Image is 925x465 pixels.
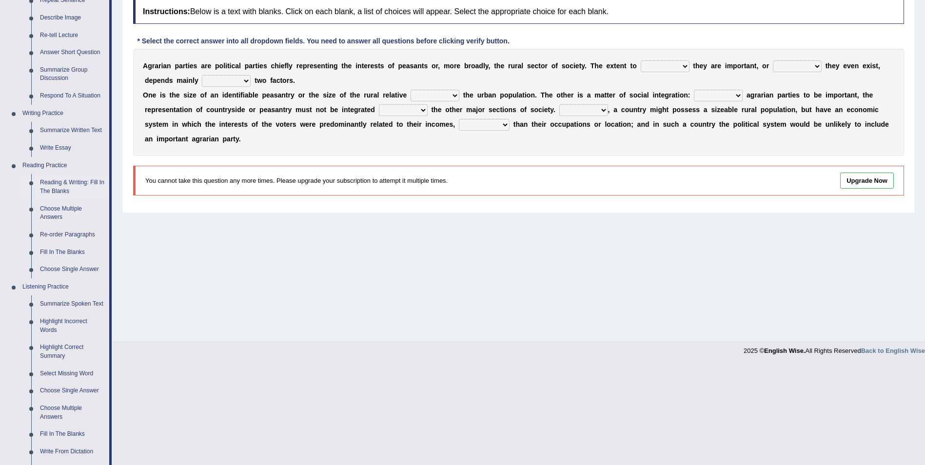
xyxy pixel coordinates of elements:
[496,62,501,70] b: h
[508,91,512,99] b: p
[228,91,232,99] b: e
[851,62,855,70] b: e
[378,62,380,70] b: t
[630,62,633,70] b: t
[201,62,205,70] b: a
[746,62,750,70] b: a
[165,77,169,84] b: d
[36,382,109,400] a: Choose Single Answer
[253,91,255,99] b: l
[522,91,525,99] b: t
[245,62,249,70] b: p
[36,443,109,461] a: Write From Dictation
[315,91,319,99] b: e
[562,62,566,70] b: s
[397,91,399,99] b: i
[172,91,176,99] b: h
[410,62,414,70] b: s
[263,62,267,70] b: s
[18,278,109,296] a: Listening Practice
[183,77,187,84] b: a
[255,77,257,84] b: t
[585,62,587,70] b: .
[169,77,173,84] b: s
[556,91,561,99] b: o
[399,91,403,99] b: v
[367,91,371,99] b: u
[341,62,344,70] b: t
[311,91,315,99] b: h
[551,62,556,70] b: o
[512,91,517,99] b: u
[211,91,215,99] b: a
[703,62,707,70] b: y
[364,91,366,99] b: r
[273,77,276,84] b: a
[878,62,880,70] b: ,
[145,77,149,84] b: d
[847,62,851,70] b: v
[432,62,436,70] b: o
[756,62,758,70] b: ,
[317,62,321,70] b: e
[402,62,406,70] b: e
[299,62,303,70] b: e
[549,91,553,99] b: e
[504,91,509,99] b: o
[310,62,314,70] b: e
[187,77,189,84] b: i
[275,62,279,70] b: h
[302,91,305,99] b: r
[160,91,162,99] b: i
[161,77,165,84] b: n
[531,91,535,99] b: n
[296,62,299,70] b: r
[248,91,253,99] b: b
[383,91,385,99] b: r
[538,62,541,70] b: t
[422,62,424,70] b: t
[289,62,293,70] b: y
[380,62,384,70] b: s
[545,62,548,70] b: r
[188,62,190,70] b: i
[328,62,330,70] b: i
[541,91,545,99] b: T
[149,77,153,84] b: e
[157,77,161,84] b: e
[594,62,599,70] b: h
[287,62,289,70] b: l
[843,62,847,70] b: e
[257,62,259,70] b: i
[388,62,392,70] b: o
[861,347,925,354] a: Back to English Wise
[277,91,281,99] b: a
[36,313,109,339] a: Highlight Incorrect Words
[362,62,364,70] b: t
[531,62,535,70] b: e
[287,77,289,84] b: r
[754,62,757,70] b: t
[566,62,570,70] b: o
[190,62,194,70] b: e
[152,62,155,70] b: r
[36,61,109,87] a: Summarize Group Discussion
[271,62,275,70] b: c
[270,77,273,84] b: f
[575,62,579,70] b: e
[36,261,109,278] a: Choose Single Answer
[377,91,379,99] b: l
[219,62,224,70] b: o
[321,62,325,70] b: n
[288,91,290,99] b: r
[872,62,876,70] b: s
[371,62,374,70] b: e
[624,62,627,70] b: t
[235,62,239,70] b: a
[500,62,504,70] b: e
[256,62,258,70] b: t
[36,226,109,244] a: Re-order Paragraphs
[762,62,767,70] b: o
[266,91,270,99] b: e
[205,62,207,70] b: r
